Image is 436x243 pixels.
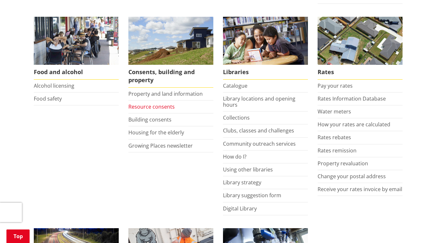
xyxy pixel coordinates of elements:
[318,160,368,167] a: Property revaluation
[223,179,261,186] a: Library strategy
[318,17,403,65] img: Rates-thumbnail
[128,17,213,88] a: New Pokeno housing development Consents, building and property
[128,129,184,136] a: Housing for the elderly
[223,82,247,89] a: Catalogue
[34,17,119,80] a: Food and Alcohol in the Waikato Food and alcohol
[223,166,273,173] a: Using other libraries
[34,95,62,102] a: Food safety
[34,17,119,65] img: Food and Alcohol in the Waikato
[34,65,119,80] span: Food and alcohol
[223,17,308,65] img: Waikato District Council libraries
[223,65,308,80] span: Libraries
[318,173,386,180] a: Change your postal address
[318,134,351,141] a: Rates rebates
[318,108,351,115] a: Water meters
[318,186,402,193] a: Receive your rates invoice by email
[406,216,430,239] iframe: Messenger Launcher
[223,114,250,121] a: Collections
[128,90,203,97] a: Property and land information
[223,95,295,108] a: Library locations and opening hours
[34,82,74,89] a: Alcohol licensing
[128,65,213,88] span: Consents, building and property
[223,192,281,199] a: Library suggestion form
[223,205,257,212] a: Digital Library
[128,103,175,110] a: Resource consents
[128,142,193,149] a: Growing Places newsletter
[318,147,357,154] a: Rates remission
[223,17,308,80] a: Library membership is free to everyone who lives in the Waikato district. Libraries
[318,65,403,80] span: Rates
[6,229,30,243] a: Top
[128,116,172,123] a: Building consents
[223,127,294,134] a: Clubs, classes and challenges
[318,121,390,128] a: How your rates are calculated
[223,153,246,160] a: How do I?
[223,140,296,147] a: Community outreach services
[318,95,386,102] a: Rates Information Database
[128,17,213,65] img: Land and property thumbnail
[318,17,403,80] a: Pay your rates online Rates
[318,82,353,89] a: Pay your rates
